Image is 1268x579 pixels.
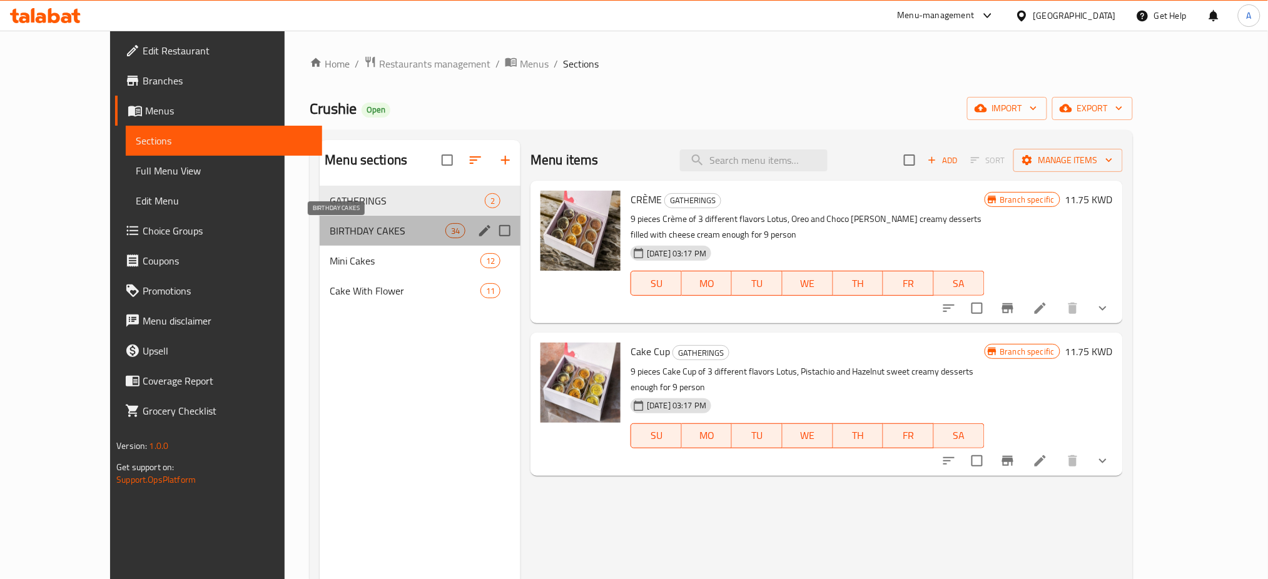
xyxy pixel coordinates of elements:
[642,248,711,259] span: [DATE] 03:17 PM
[673,346,729,360] span: GATHERINGS
[672,345,729,360] div: GATHERINGS
[330,223,445,238] span: BIRTHDAY CAKES
[320,186,520,216] div: GATHERINGS2
[364,56,490,72] a: Restaurants management
[480,253,500,268] div: items
[446,225,465,237] span: 34
[682,423,733,448] button: MO
[1088,446,1118,476] button: show more
[682,271,733,296] button: MO
[320,181,520,311] nav: Menu sections
[320,246,520,276] div: Mini Cakes12
[664,193,721,208] div: GATHERINGS
[1033,453,1048,468] a: Edit menu item
[355,56,359,71] li: /
[115,276,322,306] a: Promotions
[379,56,490,71] span: Restaurants management
[143,223,312,238] span: Choice Groups
[964,295,990,321] span: Select to update
[898,8,975,23] div: Menu-management
[923,151,963,170] span: Add item
[636,426,677,445] span: SU
[783,271,833,296] button: WE
[838,274,879,293] span: TH
[115,66,322,96] a: Branches
[116,471,196,488] a: Support.OpsPlatform
[732,423,783,448] button: TU
[963,151,1013,170] span: Select section first
[883,271,934,296] button: FR
[737,274,778,293] span: TU
[1033,301,1048,316] a: Edit menu item
[554,56,558,71] li: /
[1058,293,1088,323] button: delete
[883,423,934,448] button: FR
[136,193,312,208] span: Edit Menu
[481,255,500,267] span: 12
[926,153,960,168] span: Add
[923,151,963,170] button: Add
[687,274,728,293] span: MO
[115,246,322,276] a: Coupons
[1095,301,1110,316] svg: Show Choices
[1033,9,1116,23] div: [GEOGRAPHIC_DATA]
[310,56,1132,72] nav: breadcrumb
[310,56,350,71] a: Home
[143,313,312,328] span: Menu disclaimer
[642,400,711,411] span: [DATE] 03:17 PM
[631,423,682,448] button: SU
[126,186,322,216] a: Edit Menu
[520,56,549,71] span: Menus
[967,97,1047,120] button: import
[888,426,929,445] span: FR
[1065,343,1113,360] h6: 11.75 KWD
[325,151,407,169] h2: Menu sections
[563,56,599,71] span: Sections
[115,336,322,366] a: Upsell
[485,195,500,207] span: 2
[490,145,520,175] button: Add section
[505,56,549,72] a: Menus
[939,274,980,293] span: SA
[115,366,322,396] a: Coverage Report
[788,426,828,445] span: WE
[126,126,322,156] a: Sections
[362,104,390,115] span: Open
[636,274,677,293] span: SU
[136,133,312,148] span: Sections
[362,103,390,118] div: Open
[838,426,879,445] span: TH
[732,271,783,296] button: TU
[115,216,322,246] a: Choice Groups
[1065,191,1113,208] h6: 11.75 KWD
[481,285,500,297] span: 11
[833,271,884,296] button: TH
[1023,153,1113,168] span: Manage items
[888,274,929,293] span: FR
[126,156,322,186] a: Full Menu View
[460,145,490,175] span: Sort sections
[143,403,312,418] span: Grocery Checklist
[495,56,500,71] li: /
[540,191,621,271] img: CRÈME
[475,221,494,240] button: edit
[310,94,357,123] span: Crushie
[320,276,520,306] div: Cake With Flower11
[530,151,599,169] h2: Menu items
[995,346,1060,358] span: Branch specific
[320,216,520,246] div: BIRTHDAY CAKES34edit
[143,343,312,358] span: Upsell
[330,193,485,208] span: GATHERINGS
[115,96,322,126] a: Menus
[995,194,1060,206] span: Branch specific
[485,193,500,208] div: items
[143,43,312,58] span: Edit Restaurant
[964,448,990,474] span: Select to update
[939,426,980,445] span: SA
[977,101,1037,116] span: import
[445,223,465,238] div: items
[143,73,312,88] span: Branches
[1247,9,1252,23] span: A
[115,396,322,426] a: Grocery Checklist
